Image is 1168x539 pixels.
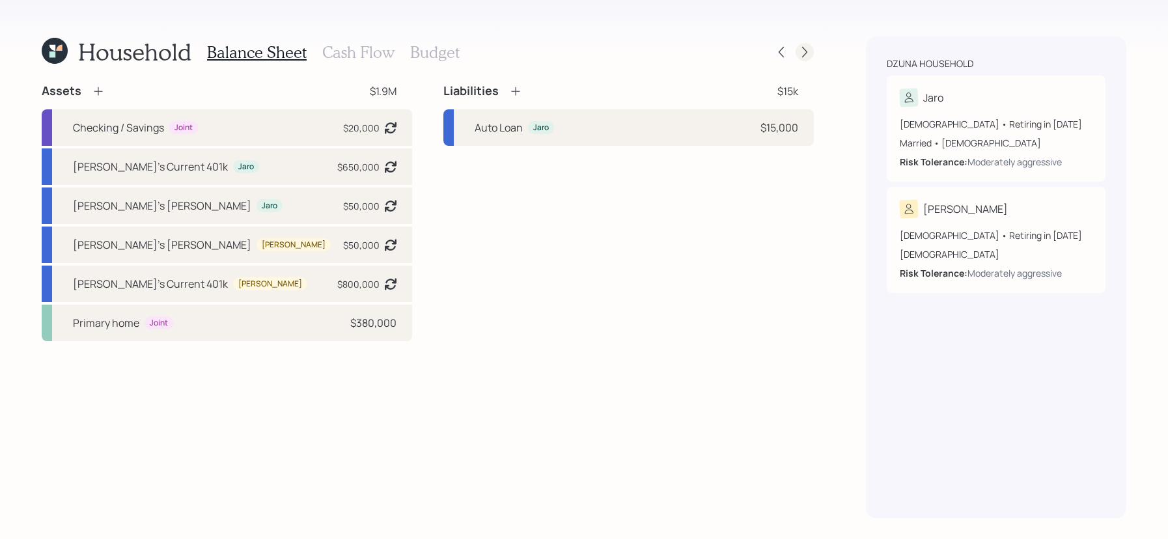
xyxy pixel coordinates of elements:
div: Jaro [923,90,943,105]
div: $15,000 [760,120,798,135]
div: Moderately aggressive [967,266,1062,280]
div: Jaro [533,122,549,133]
b: Risk Tolerance: [900,267,967,279]
b: Risk Tolerance: [900,156,967,168]
div: [PERSON_NAME] [923,201,1008,217]
div: Auto Loan [475,120,523,135]
div: [PERSON_NAME] [262,240,326,251]
div: $50,000 [343,199,380,213]
div: [DEMOGRAPHIC_DATA] [900,247,1092,261]
h1: Household [78,38,191,66]
div: [DEMOGRAPHIC_DATA] • Retiring in [DATE] [900,117,1092,131]
h3: Budget [410,43,460,62]
div: [PERSON_NAME] [238,279,302,290]
div: $50,000 [343,238,380,252]
div: $15k [777,83,798,99]
div: [PERSON_NAME]'s Current 401k [73,276,228,292]
div: $380,000 [350,315,396,331]
div: [DEMOGRAPHIC_DATA] • Retiring in [DATE] [900,228,1092,242]
div: $1.9M [370,83,396,99]
h3: Cash Flow [322,43,395,62]
div: Jaro [238,161,254,173]
div: $650,000 [337,160,380,174]
h4: Liabilities [443,84,499,98]
h3: Balance Sheet [207,43,307,62]
div: Moderately aggressive [967,155,1062,169]
div: Primary home [73,315,139,331]
div: [PERSON_NAME]'s [PERSON_NAME] [73,237,251,253]
div: $800,000 [337,277,380,291]
div: [PERSON_NAME]'s Current 401k [73,159,228,174]
h4: Assets [42,84,81,98]
div: $20,000 [343,121,380,135]
div: Joint [150,318,168,329]
div: Married • [DEMOGRAPHIC_DATA] [900,136,1092,150]
div: Joint [174,122,193,133]
div: Jaro [262,200,277,212]
div: Dzuna household [887,57,973,70]
div: Checking / Savings [73,120,164,135]
div: [PERSON_NAME]'s [PERSON_NAME] [73,198,251,214]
